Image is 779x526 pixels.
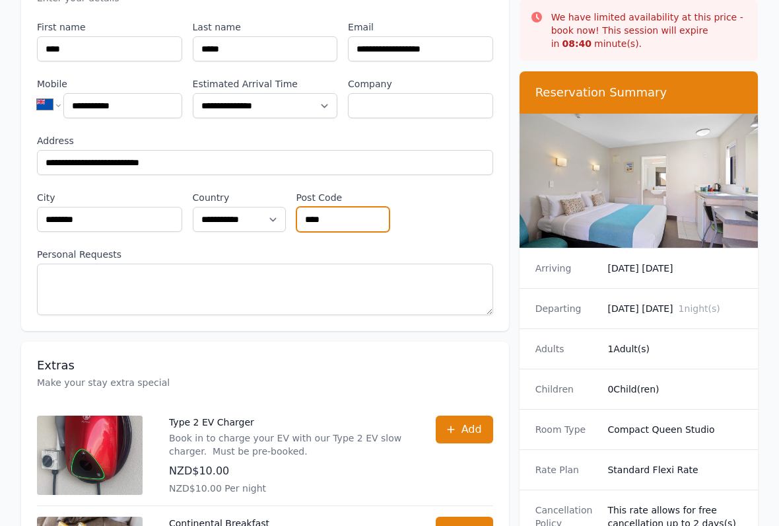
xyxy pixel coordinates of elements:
[607,423,742,436] dd: Compact Queen Studio
[535,342,597,356] dt: Adults
[37,191,182,204] label: City
[348,77,493,91] label: Company
[535,85,742,100] h3: Reservation Summary
[348,20,493,34] label: Email
[436,416,493,443] button: Add
[461,422,482,437] span: Add
[607,342,742,356] dd: 1 Adult(s)
[679,303,720,314] span: 1 night(s)
[37,20,182,34] label: First name
[37,416,143,495] img: Type 2 EV Charger
[607,302,742,315] dd: [DATE] [DATE]
[562,38,592,49] strong: 08 : 40
[607,463,742,476] dd: Standard Flexi Rate
[535,423,597,436] dt: Room Type
[193,77,338,91] label: Estimated Arrival Time
[37,357,493,373] h3: Extras
[193,191,286,204] label: Country
[169,416,409,429] p: Type 2 EV Charger
[37,77,182,91] label: Mobile
[169,482,409,495] p: NZD$10.00 Per night
[535,463,597,476] dt: Rate Plan
[535,262,597,275] dt: Arriving
[535,383,597,396] dt: Children
[607,383,742,396] dd: 0 Child(ren)
[169,463,409,479] p: NZD$10.00
[193,20,338,34] label: Last name
[551,11,747,50] p: We have limited availability at this price - book now! This session will expire in minute(s).
[37,134,493,147] label: Address
[520,114,758,248] img: Compact Queen Studio
[535,302,597,315] dt: Departing
[37,376,493,389] p: Make your stay extra special
[169,432,409,458] p: Book in to charge your EV with our Type 2 EV slow charger. Must be pre-booked.
[37,248,493,261] label: Personal Requests
[607,262,742,275] dd: [DATE] [DATE]
[296,191,389,204] label: Post Code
